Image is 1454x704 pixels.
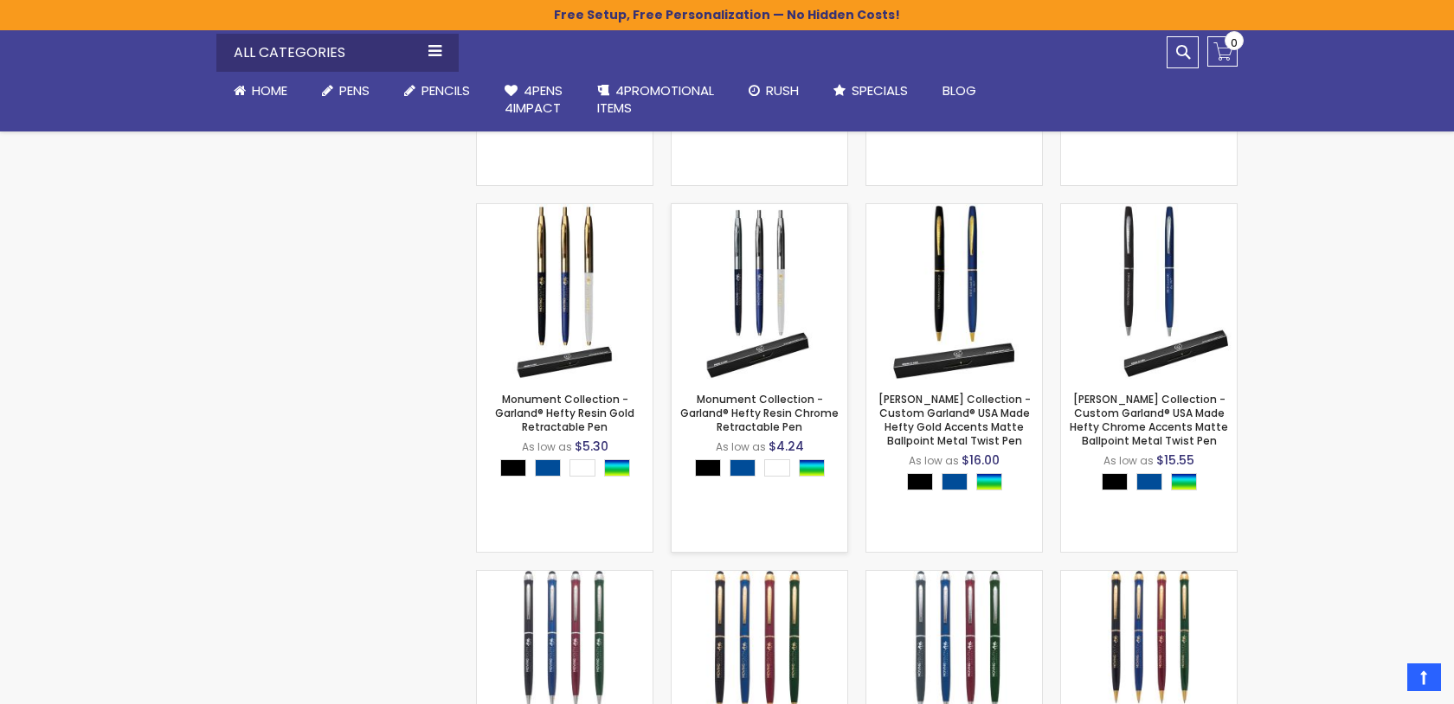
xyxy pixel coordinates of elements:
a: 0 [1207,36,1238,67]
a: Monument Collection - Garland® Hefty Resin Gold Retractable Pen [495,392,634,434]
a: Pencils [387,72,487,110]
div: Black [695,459,721,477]
iframe: Google Customer Reviews [1311,657,1454,704]
div: Assorted [976,473,1002,490]
a: Home [216,72,305,110]
a: Monument Collection - Garland® Hefty Resin Chrome Retractable Pen [672,203,847,218]
div: Assorted [604,459,630,477]
div: White [764,459,790,477]
div: Dark Blue [535,459,561,477]
a: Promotional Garland® USA Made Hefty Chrome Accents High Gloss Ballpoint Metal Twist Stylus Pen [477,570,653,585]
span: Home [252,81,287,99]
span: Pens [339,81,370,99]
a: Monument Collection - Garland® Hefty Resin Chrome Retractable Pen [680,392,839,434]
span: Blog [943,81,976,99]
div: Assorted [1171,473,1197,490]
span: As low as [522,439,572,454]
div: Black [500,459,526,477]
img: Hamilton Collection - Custom Garland® USA Made Hefty Chrome Accents Matte Ballpoint Metal Twist Pen [1061,204,1237,380]
a: Personalized Garland® USA Made Hefty Gold Accents Matte Ballpoint Metal Twist Stylus Pen [1061,570,1237,585]
div: Select A Color [695,459,833,481]
span: Pencils [421,81,470,99]
span: As low as [1103,453,1154,468]
div: Black [907,473,933,490]
span: Rush [766,81,799,99]
img: Hamilton Collection - Custom Garland® USA Made Hefty Gold Accents Matte Ballpoint Metal Twist Pen [866,204,1042,380]
span: $4.24 [769,438,804,455]
a: Specials [816,72,925,110]
a: 4Pens4impact [487,72,580,128]
div: Dark Blue [1136,473,1162,490]
a: Hamilton Collection - Custom Garland® USA Made Hefty Gold Accents Matte Ballpoint Metal Twist Pen [866,203,1042,218]
span: As low as [909,453,959,468]
a: [PERSON_NAME] Collection - Custom Garland® USA Made Hefty Chrome Accents Matte Ballpoint Metal Tw... [1070,392,1228,449]
a: Rush [731,72,816,110]
span: As low as [716,439,766,454]
a: Monument Collection - Garland® Hefty Resin Gold Retractable Pen [477,203,653,218]
div: Dark Blue [942,473,968,490]
div: Select A Color [500,459,639,481]
img: Monument Collection - Garland® Hefty Resin Gold Retractable Pen [477,204,653,380]
span: $15.55 [1156,451,1194,469]
div: Select A Color [1102,473,1206,495]
a: Pens [305,72,387,110]
a: Hamilton Collection - Custom Garland® USA Made Hefty Chrome Accents Matte Ballpoint Metal Twist Pen [1061,203,1237,218]
div: Dark Blue [730,459,756,477]
div: Assorted [799,459,825,477]
a: 4PROMOTIONALITEMS [580,72,731,128]
div: White [569,459,595,477]
a: Blog [925,72,994,110]
div: Select A Color [907,473,1011,495]
div: All Categories [216,34,459,72]
span: Specials [852,81,908,99]
a: Promotional Garland® USA Made Hefty Gold Accents High Gloss Ballpoint Metal Twist Stylus Pen [672,570,847,585]
span: 4Pens 4impact [505,81,563,117]
img: Monument Collection - Garland® Hefty Resin Chrome Retractable Pen [672,204,847,380]
span: $16.00 [962,451,1000,469]
span: 0 [1231,35,1238,51]
span: $5.30 [575,438,608,455]
a: Personalized Garland® USA Made Hefty Chrome Accents Matte Ballpoint Metal Twist Stylus Pen [866,570,1042,585]
a: [PERSON_NAME] Collection - Custom Garland® USA Made Hefty Gold Accents Matte Ballpoint Metal Twis... [878,392,1031,449]
div: Black [1102,473,1128,490]
span: 4PROMOTIONAL ITEMS [597,81,714,117]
